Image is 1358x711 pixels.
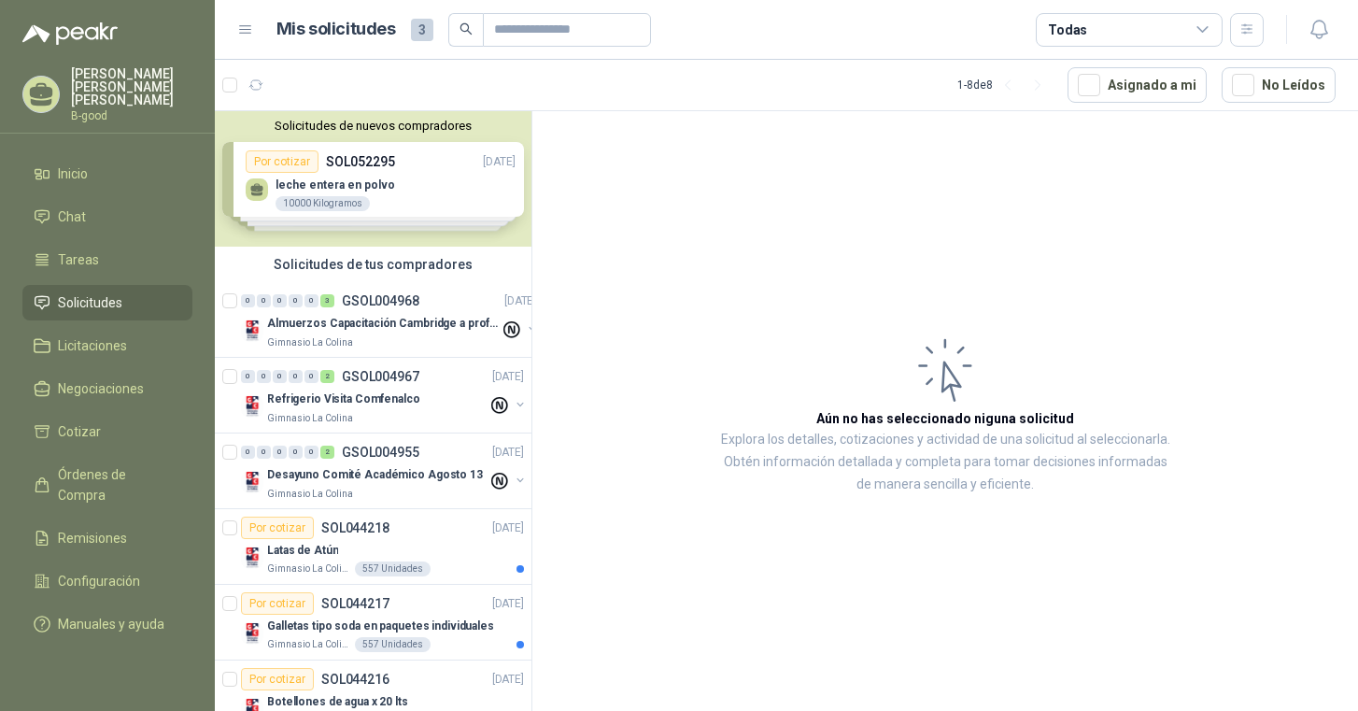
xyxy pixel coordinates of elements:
p: [DATE] [492,368,524,386]
a: 0 0 0 0 0 2 GSOL004955[DATE] Company LogoDesayuno Comité Académico Agosto 13Gimnasio La Colina [241,441,528,501]
a: Por cotizarSOL044217[DATE] Company LogoGalletas tipo soda en paquetes individualesGimnasio La Col... [215,585,531,661]
a: Chat [22,199,192,235]
div: 0 [273,446,287,459]
div: 0 [304,294,318,307]
p: [DATE] [492,519,524,537]
p: GSOL004968 [342,294,419,307]
p: Botellones de agua x 20 lts [267,693,408,711]
div: 557 Unidades [355,562,431,576]
img: Company Logo [241,622,263,645]
a: Configuración [22,563,192,599]
span: Tareas [58,249,99,270]
div: 0 [304,370,318,383]
p: [DATE] [492,444,524,462]
h1: Mis solicitudes [276,16,396,43]
a: 0 0 0 0 0 2 GSOL004967[DATE] Company LogoRefrigerio Visita ComfenalcoGimnasio La Colina [241,365,528,425]
span: Remisiones [58,528,127,548]
div: Por cotizar [241,592,314,615]
div: 0 [257,370,271,383]
div: 0 [257,294,271,307]
button: No Leídos [1222,67,1336,103]
span: Manuales y ayuda [58,614,164,634]
img: Company Logo [241,395,263,418]
a: Inicio [22,156,192,192]
p: Gimnasio La Colina [267,334,353,349]
span: Órdenes de Compra [58,464,175,505]
div: Por cotizar [241,517,314,539]
div: 0 [289,294,303,307]
img: Company Logo [241,320,263,342]
p: Gimnasio La Colina [267,410,353,425]
span: Inicio [58,164,88,184]
div: 557 Unidades [355,637,431,652]
p: [PERSON_NAME] [PERSON_NAME] [PERSON_NAME] [71,67,192,107]
p: GSOL004955 [342,446,419,459]
p: [DATE] [492,671,524,689]
a: Manuales y ayuda [22,606,192,642]
div: 0 [304,446,318,459]
span: 3 [411,19,433,41]
div: 0 [257,446,271,459]
a: Tareas [22,242,192,277]
p: GSOL004967 [342,370,419,383]
div: 2 [320,370,334,383]
a: Remisiones [22,520,192,556]
div: 0 [273,294,287,307]
a: Licitaciones [22,328,192,363]
p: SOL044216 [321,673,389,686]
div: 1 - 8 de 8 [957,70,1053,100]
a: 0 0 0 0 0 3 GSOL004968[DATE] Company LogoAlmuerzos Capacitación Cambridge a profesoresGimnasio La... [241,290,540,349]
p: Gimnasio La Colina [267,486,353,501]
a: Solicitudes [22,285,192,320]
p: Gimnasio La Colina [267,562,351,576]
div: 3 [320,294,334,307]
p: Explora los detalles, cotizaciones y actividad de una solicitud al seleccionarla. Obtén informaci... [719,429,1171,496]
span: search [460,22,473,36]
p: SOL044218 [321,521,389,534]
span: Solicitudes [58,292,122,313]
p: B-good [71,110,192,121]
span: Chat [58,206,86,227]
p: [DATE] [492,595,524,613]
button: Asignado a mi [1068,67,1207,103]
img: Company Logo [241,547,263,569]
p: Gimnasio La Colina [267,637,351,652]
span: Licitaciones [58,335,127,356]
img: Logo peakr [22,22,118,45]
p: Desayuno Comité Académico Agosto 13 [267,466,483,484]
a: Órdenes de Compra [22,457,192,513]
p: Almuerzos Capacitación Cambridge a profesores [267,315,500,333]
p: [DATE] [504,292,536,310]
p: Refrigerio Visita Comfenalco [267,391,420,408]
p: Galletas tipo soda en paquetes individuales [267,618,494,635]
a: Cotizar [22,414,192,449]
button: Solicitudes de nuevos compradores [222,119,524,133]
div: 0 [289,446,303,459]
div: Por cotizar [241,668,314,690]
span: Cotizar [58,421,101,442]
img: Company Logo [241,471,263,493]
span: Negociaciones [58,378,144,399]
a: Negociaciones [22,371,192,406]
div: 0 [289,370,303,383]
p: SOL044217 [321,597,389,610]
h3: Aún no has seleccionado niguna solicitud [816,408,1074,429]
p: Latas de Atún [267,542,338,560]
div: 0 [273,370,287,383]
div: 0 [241,294,255,307]
div: 0 [241,370,255,383]
div: 2 [320,446,334,459]
div: Todas [1048,20,1087,40]
div: 0 [241,446,255,459]
a: Por cotizarSOL044218[DATE] Company LogoLatas de AtúnGimnasio La Colina557 Unidades [215,509,531,585]
div: Solicitudes de nuevos compradoresPor cotizarSOL052295[DATE] leche entera en polvo10000 Kilogramos... [215,111,531,247]
div: Solicitudes de tus compradores [215,247,531,282]
span: Configuración [58,571,140,591]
